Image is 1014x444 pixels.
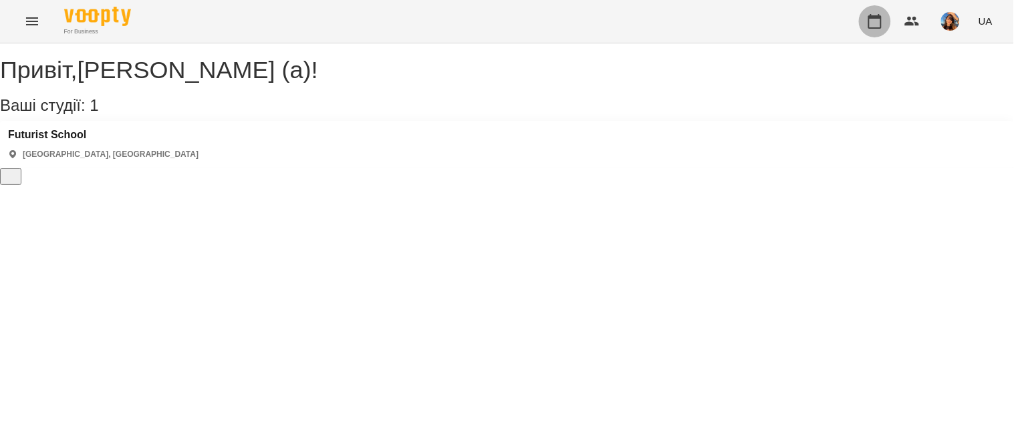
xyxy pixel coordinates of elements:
button: UA [973,9,998,33]
img: Voopty Logo [64,7,131,26]
button: Menu [16,5,48,37]
span: UA [979,14,993,28]
span: For Business [64,27,131,36]
img: a3cfe7ef423bcf5e9dc77126c78d7dbf.jpg [941,12,960,31]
